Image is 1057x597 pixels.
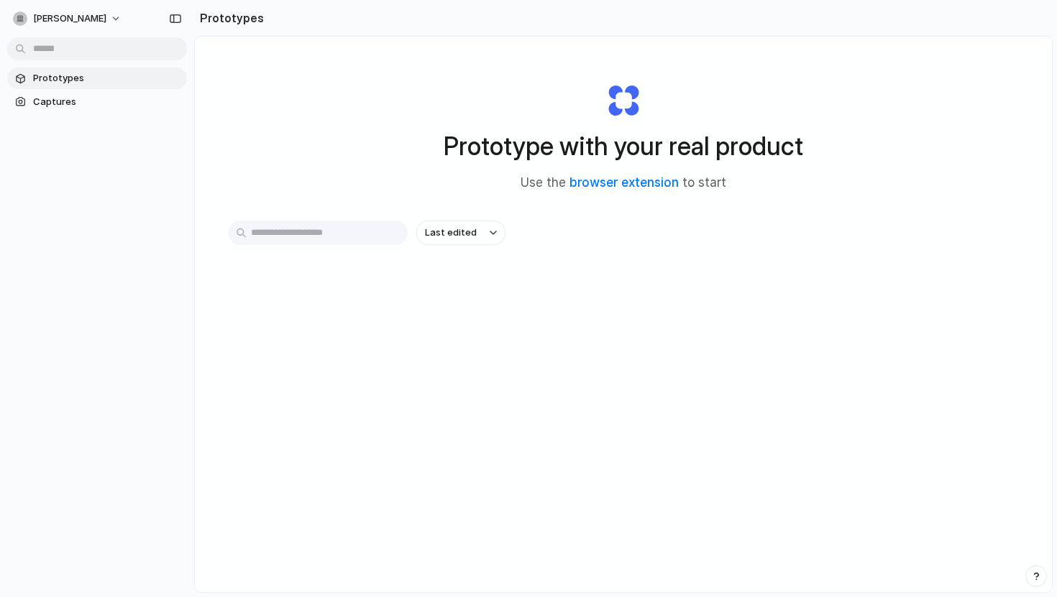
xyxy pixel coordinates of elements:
[521,174,726,193] span: Use the to start
[7,68,187,89] a: Prototypes
[7,7,129,30] button: [PERSON_NAME]
[416,221,505,245] button: Last edited
[425,226,477,240] span: Last edited
[33,71,181,85] span: Prototypes
[569,175,679,190] a: browser extension
[33,11,106,26] span: [PERSON_NAME]
[444,127,803,165] h1: Prototype with your real product
[33,95,181,109] span: Captures
[7,91,187,113] a: Captures
[194,9,264,27] h2: Prototypes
